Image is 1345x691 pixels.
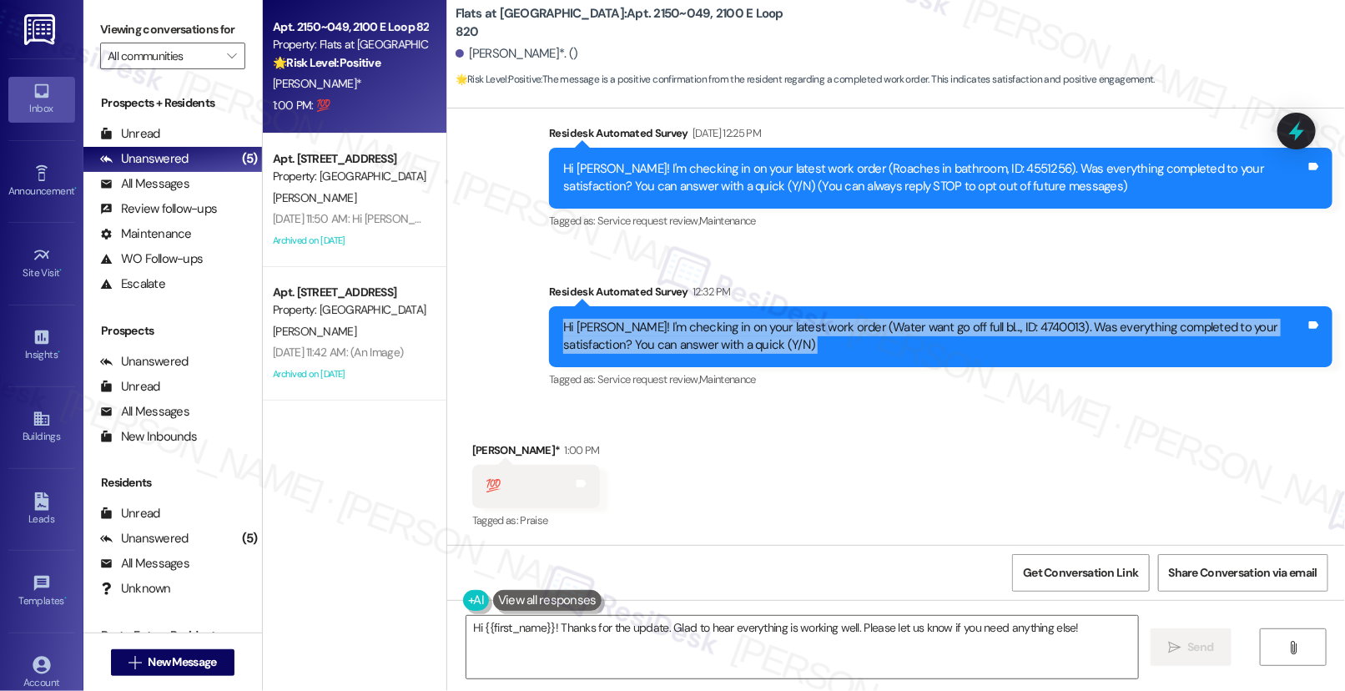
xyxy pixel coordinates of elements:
[472,508,600,532] div: Tagged as:
[271,230,429,251] div: Archived on [DATE]
[597,214,699,228] span: Service request review ,
[1169,564,1317,582] span: Share Conversation via email
[1287,641,1299,654] i: 
[83,474,262,492] div: Residents
[549,209,1332,233] div: Tagged as:
[273,345,403,360] div: [DATE] 11:42 AM: (An Image)
[108,43,219,69] input: All communities
[74,183,77,194] span: •
[1158,554,1328,592] button: Share Conversation via email
[238,146,262,172] div: (5)
[100,225,192,243] div: Maintenance
[83,627,262,644] div: Past + Future Residents
[128,656,141,669] i: 
[549,283,1332,306] div: Residesk Automated Survey
[100,555,189,572] div: All Messages
[273,190,356,205] span: [PERSON_NAME]
[273,168,427,185] div: Property: [GEOGRAPHIC_DATA]
[273,98,330,113] div: 1:00 PM: 💯
[238,526,262,552] div: (5)
[8,77,75,122] a: Inbox
[100,378,160,396] div: Unread
[1151,628,1232,666] button: Send
[100,150,189,168] div: Unanswered
[100,125,160,143] div: Unread
[563,160,1306,196] div: Hi [PERSON_NAME]! I'm checking in on your latest work order (Roaches in bathroom, ID: 4551256). W...
[456,71,1156,88] span: : The message is a positive confirmation from the resident regarding a completed work order. This...
[1023,564,1138,582] span: Get Conversation Link
[466,616,1138,678] textarea: Hi {{first_name}}! Thanks for the update. Glad to hear everything is working well. Please let us ...
[8,569,75,614] a: Templates •
[699,214,756,228] span: Maintenance
[83,94,262,112] div: Prospects + Residents
[273,55,380,70] strong: 🌟 Risk Level: Positive
[273,150,427,168] div: Apt. [STREET_ADDRESS]
[100,275,165,293] div: Escalate
[688,124,761,142] div: [DATE] 12:25 PM
[100,505,160,522] div: Unread
[273,76,361,91] span: [PERSON_NAME]*
[100,175,189,193] div: All Messages
[597,372,699,386] span: Service request review ,
[563,319,1306,355] div: Hi [PERSON_NAME]! I'm checking in on your latest work order (Water want go off full bl..., ID: 47...
[100,580,171,598] div: Unknown
[271,364,429,385] div: Archived on [DATE]
[100,530,189,547] div: Unanswered
[472,441,600,465] div: [PERSON_NAME]*
[456,45,578,63] div: [PERSON_NAME]*. ()
[273,18,427,36] div: Apt. 2150~049, 2100 E Loop 820
[8,405,75,450] a: Buildings
[58,346,60,358] span: •
[273,36,427,53] div: Property: Flats at [GEOGRAPHIC_DATA]
[456,5,789,41] b: Flats at [GEOGRAPHIC_DATA]: Apt. 2150~049, 2100 E Loop 820
[227,49,236,63] i: 
[100,200,217,218] div: Review follow-ups
[521,513,548,527] span: Praise
[148,653,216,671] span: New Message
[561,441,600,459] div: 1:00 PM
[8,241,75,286] a: Site Visit •
[273,211,1058,226] div: [DATE] 11:50 AM: Hi [PERSON_NAME], Just a reminder - Game Night is happening tonight! Check out t...
[60,265,63,276] span: •
[100,403,189,421] div: All Messages
[100,353,189,371] div: Unanswered
[1188,638,1214,656] span: Send
[8,487,75,532] a: Leads
[688,283,731,300] div: 12:32 PM
[273,284,427,301] div: Apt. [STREET_ADDRESS]
[273,301,427,319] div: Property: [GEOGRAPHIC_DATA]
[549,367,1332,391] div: Tagged as:
[1012,554,1149,592] button: Get Conversation Link
[83,322,262,340] div: Prospects
[549,124,1332,148] div: Residesk Automated Survey
[273,324,356,339] span: [PERSON_NAME]
[100,17,245,43] label: Viewing conversations for
[100,250,203,268] div: WO Follow-ups
[456,73,542,86] strong: 🌟 Risk Level: Positive
[1168,641,1181,654] i: 
[486,477,501,495] div: 💯
[111,649,234,676] button: New Message
[100,428,197,446] div: New Inbounds
[64,593,67,604] span: •
[8,323,75,368] a: Insights •
[699,372,756,386] span: Maintenance
[24,14,58,45] img: ResiDesk Logo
